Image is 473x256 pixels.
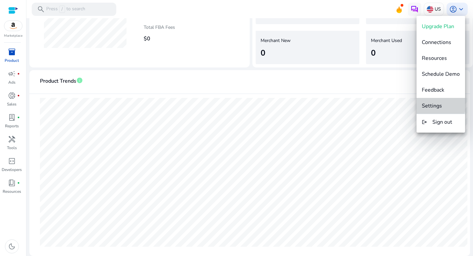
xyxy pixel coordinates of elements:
[422,23,454,30] span: Upgrade Plan
[432,118,452,126] span: Sign out
[422,86,444,94] span: Feedback
[422,55,447,62] span: Resources
[422,39,451,46] span: Connections
[422,118,427,126] mat-icon: logout
[422,70,460,78] span: Schedule Demo
[422,102,442,109] span: Settings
